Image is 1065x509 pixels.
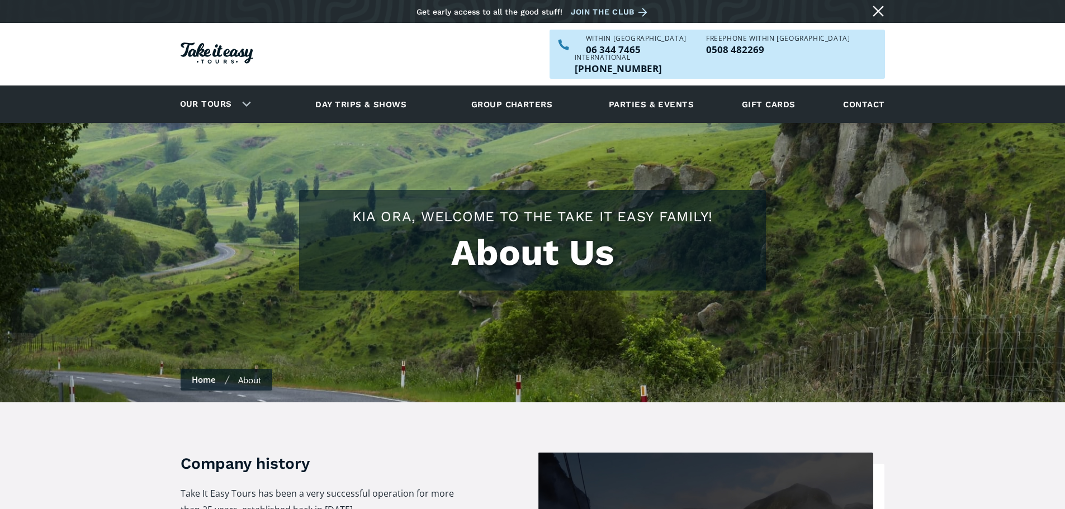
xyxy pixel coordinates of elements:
[310,232,755,274] h1: About Us
[172,91,240,117] a: Our tours
[167,89,260,120] div: Our tours
[869,2,887,20] a: Close message
[575,64,662,73] p: [PHONE_NUMBER]
[706,45,850,54] p: 0508 482269
[181,369,272,391] nav: Breadcrumbs
[181,42,253,64] img: Take it easy Tours logo
[301,89,420,120] a: Day trips & shows
[586,35,687,42] div: WITHIN [GEOGRAPHIC_DATA]
[192,374,216,385] a: Home
[706,35,850,42] div: Freephone WITHIN [GEOGRAPHIC_DATA]
[457,89,566,120] a: Group charters
[603,89,699,120] a: Parties & events
[238,374,261,386] div: About
[416,7,562,16] div: Get early access to all the good stuff!
[571,5,651,19] a: Join the club
[837,89,890,120] a: Contact
[575,64,662,73] a: Call us outside of NZ on +6463447465
[586,45,687,54] p: 06 344 7465
[575,54,662,61] div: International
[706,45,850,54] a: Call us freephone within NZ on 0508482269
[181,453,467,474] h3: Company history
[736,89,801,120] a: Gift cards
[181,37,253,72] a: Homepage
[586,45,687,54] a: Call us within NZ on 063447465
[310,207,755,226] h2: Kia ora, welcome to the Take It Easy family!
